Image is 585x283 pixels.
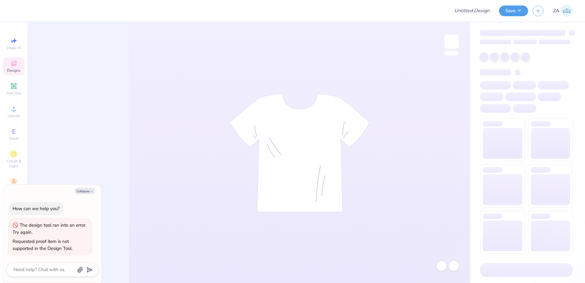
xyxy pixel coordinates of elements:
[13,206,60,212] div: How can we help you?
[13,238,73,251] div: Requested proof item is not supported in the Design Tool.
[7,45,21,50] span: Image AI
[561,5,573,17] img: Zuriel Alaba
[230,93,370,212] img: tee-skeleton.svg
[553,5,573,17] a: ZA
[553,7,559,14] span: ZA
[8,113,20,118] span: Upload
[75,188,95,194] button: Collapse
[3,159,24,168] span: Clipart & logos
[13,222,86,235] div: The design tool ran into an error. Try again.
[499,6,528,16] button: Save
[449,5,494,17] input: Untitled Design
[9,136,19,141] span: Greek
[7,68,20,73] span: Designs
[6,91,21,96] span: Add Text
